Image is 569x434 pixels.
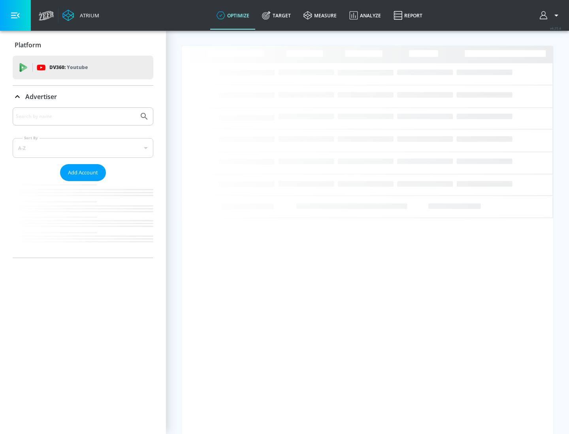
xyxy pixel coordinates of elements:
a: Atrium [62,9,99,21]
input: Search by name [16,111,136,122]
div: A-Z [13,138,153,158]
div: Atrium [77,12,99,19]
div: Advertiser [13,86,153,108]
a: Analyze [343,1,387,30]
span: v 4.25.4 [550,26,561,30]
a: measure [297,1,343,30]
p: DV360: [49,63,88,72]
p: Advertiser [25,92,57,101]
span: Add Account [68,168,98,177]
a: optimize [210,1,256,30]
nav: list of Advertiser [13,181,153,258]
p: Platform [15,41,41,49]
p: Youtube [67,63,88,71]
a: Target [256,1,297,30]
label: Sort By [23,135,40,140]
button: Add Account [60,164,106,181]
div: Advertiser [13,107,153,258]
div: Platform [13,34,153,56]
div: DV360: Youtube [13,56,153,79]
a: Report [387,1,429,30]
